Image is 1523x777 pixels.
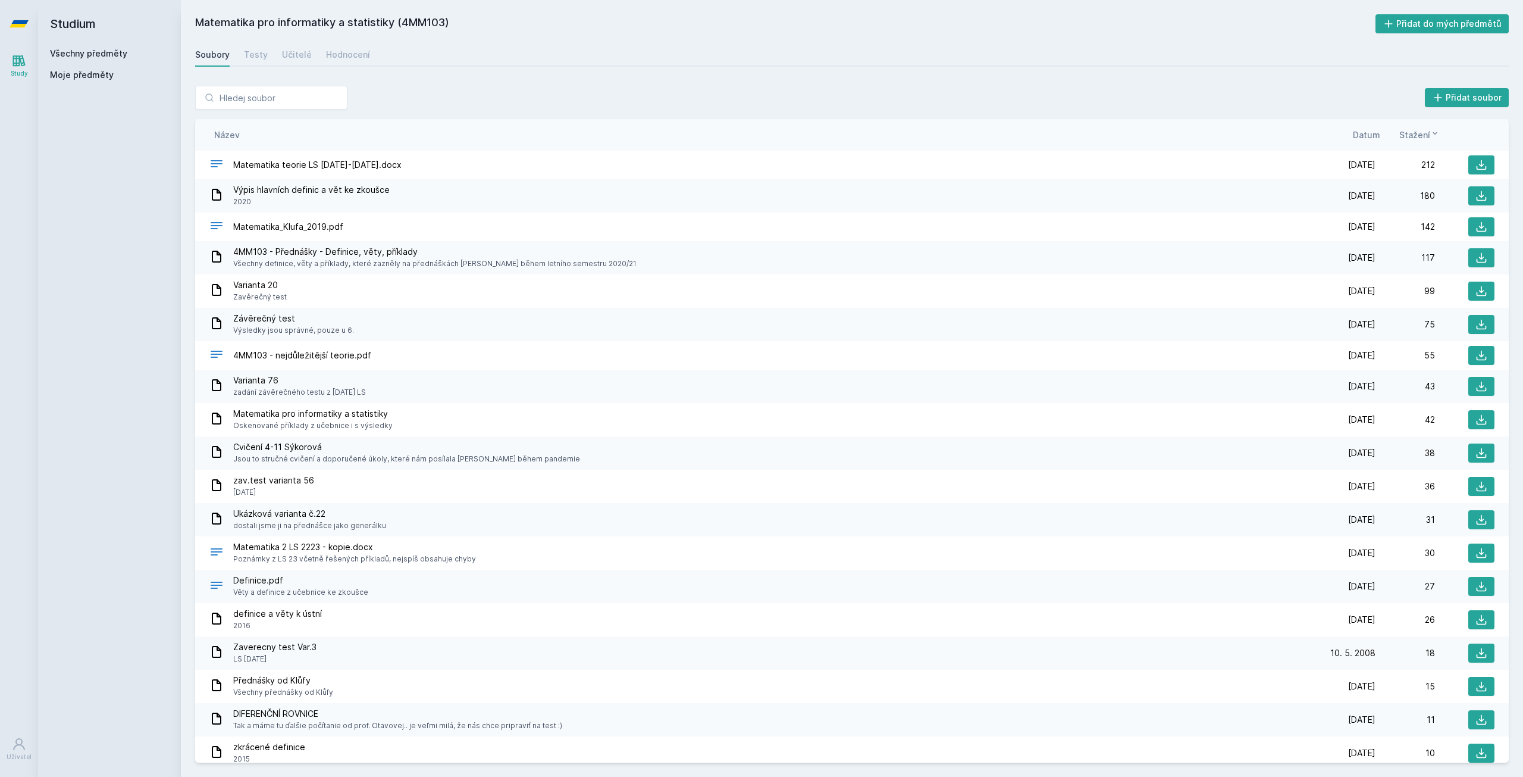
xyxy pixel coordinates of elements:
span: 10. 5. 2008 [1330,647,1375,659]
button: Přidat do mých předmětů [1375,14,1509,33]
span: zadání závěrečného testu z [DATE] LS [233,386,366,398]
div: PDF [209,578,224,595]
button: Název [214,129,240,141]
span: [DATE] [1348,480,1375,492]
span: Všechny přednášky od Klůfy [233,686,333,698]
div: PDF [209,347,224,364]
div: Uživatel [7,753,32,762]
div: 142 [1375,221,1435,233]
span: zkrácené definice [233,741,305,753]
div: 117 [1375,252,1435,264]
span: definice a věty k ústní [233,608,322,620]
h2: Matematika pro informatiky a statistiky (4MM103) [195,14,1375,33]
div: 11 [1375,714,1435,726]
a: Uživatel [2,731,36,767]
div: 26 [1375,614,1435,626]
span: [DATE] [1348,547,1375,559]
div: 18 [1375,647,1435,659]
span: [DATE] [1348,190,1375,202]
div: PDF [209,219,224,236]
div: 180 [1375,190,1435,202]
span: Zavěrečný test [233,291,287,303]
input: Hledej soubor [195,86,347,110]
span: [DATE] [1348,614,1375,626]
a: Testy [244,43,268,67]
div: 212 [1375,159,1435,171]
div: 99 [1375,285,1435,297]
span: Cvičení 4-11 Sýkorová [233,441,580,453]
span: Matematika 2 LS 2223 - kopie.docx [233,541,476,553]
button: Stažení [1399,129,1440,141]
div: 15 [1375,681,1435,692]
a: Všechny předměty [50,48,127,58]
span: [DATE] [1348,514,1375,526]
span: [DATE] [1348,714,1375,726]
span: dostali jsme ji na přednášce jako generálku [233,520,386,532]
div: Testy [244,49,268,61]
a: Soubory [195,43,230,67]
span: zav.test varianta 56 [233,475,314,486]
span: [DATE] [1348,414,1375,426]
a: Hodnocení [326,43,370,67]
span: [DATE] [1348,447,1375,459]
span: DIFERENČNÍ ROVNICE [233,708,562,720]
span: Přednášky od Klůfy [233,675,333,686]
span: [DATE] [1348,159,1375,171]
span: Poznámky z LS 23 včetně řešených příkladů, nejspíš obsahuje chyby [233,553,476,565]
span: Definice.pdf [233,575,368,586]
span: Matematika pro informatiky a statistiky [233,408,393,420]
div: 75 [1375,319,1435,330]
span: Matematika teorie LS [DATE]-[DATE].docx [233,159,402,171]
div: 42 [1375,414,1435,426]
span: Varianta 20 [233,279,287,291]
span: Oskenované příklady z učebnice i s výsledky [233,420,393,432]
span: [DATE] [1348,350,1375,361]
span: Stažení [1399,129,1430,141]
span: 4MM103 - nejdůležitější teorie.pdf [233,350,371,361]
span: Varianta 76 [233,375,366,386]
div: Učitelé [282,49,312,61]
span: [DATE] [1348,681,1375,692]
span: Ukázková varianta č.22 [233,508,386,520]
div: 36 [1375,480,1435,492]
span: Zaverecny test Var.3 [233,641,316,653]
div: 31 [1375,514,1435,526]
span: Moje předměty [50,69,114,81]
span: [DATE] [1348,581,1375,592]
span: Tak a máme tu ďalšie počítanie od prof. Otavovej.. je veľmi milá, že nás chce pripraviť na test :) [233,720,562,732]
span: Matematika_Klufa_2019.pdf [233,221,343,233]
div: Soubory [195,49,230,61]
div: 27 [1375,581,1435,592]
a: Study [2,48,36,84]
span: Jsou to stručné cvičení a doporučené úkoly, které nám posílala [PERSON_NAME] během pandemie [233,453,580,465]
span: 2015 [233,753,305,765]
div: 10 [1375,747,1435,759]
a: Učitelé [282,43,312,67]
span: LS [DATE] [233,653,316,665]
div: DOCX [209,157,224,174]
div: 43 [1375,380,1435,392]
span: Výsledky jsou správné, pouze u 6. [233,324,354,336]
div: Study [11,69,28,78]
div: 30 [1375,547,1435,559]
span: [DATE] [1348,380,1375,392]
span: [DATE] [233,486,314,498]
span: [DATE] [1348,221,1375,233]
span: [DATE] [1348,285,1375,297]
button: Přidat soubor [1425,88,1509,107]
span: 2016 [233,620,322,632]
span: 2020 [233,196,390,208]
div: Hodnocení [326,49,370,61]
span: [DATE] [1348,747,1375,759]
span: Závěrečný test [233,313,354,324]
span: [DATE] [1348,319,1375,330]
span: Všechny definice, věty a příklady, které zazněly na přednáškách [PERSON_NAME] během letního semes... [233,258,637,270]
div: DOCX [209,545,224,562]
span: Výpis hlavních definic a vět ke zkoušce [233,184,390,196]
div: 55 [1375,350,1435,361]
button: Datum [1353,129,1380,141]
div: 38 [1375,447,1435,459]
